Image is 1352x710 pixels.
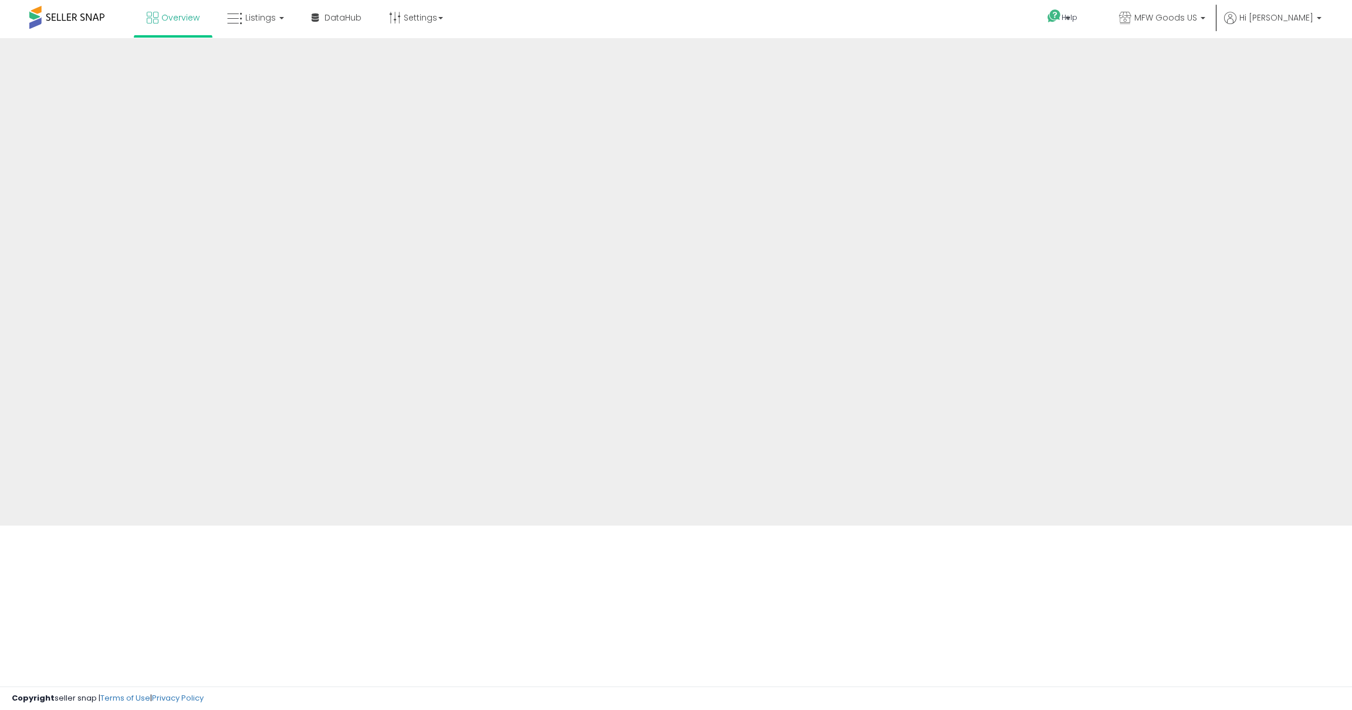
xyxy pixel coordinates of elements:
span: DataHub [325,12,361,23]
span: MFW Goods US [1134,12,1197,23]
i: Get Help [1047,9,1062,23]
span: Hi [PERSON_NAME] [1239,12,1313,23]
span: Listings [245,12,276,23]
span: Help [1062,12,1077,22]
span: Overview [161,12,200,23]
a: Hi [PERSON_NAME] [1224,12,1321,35]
